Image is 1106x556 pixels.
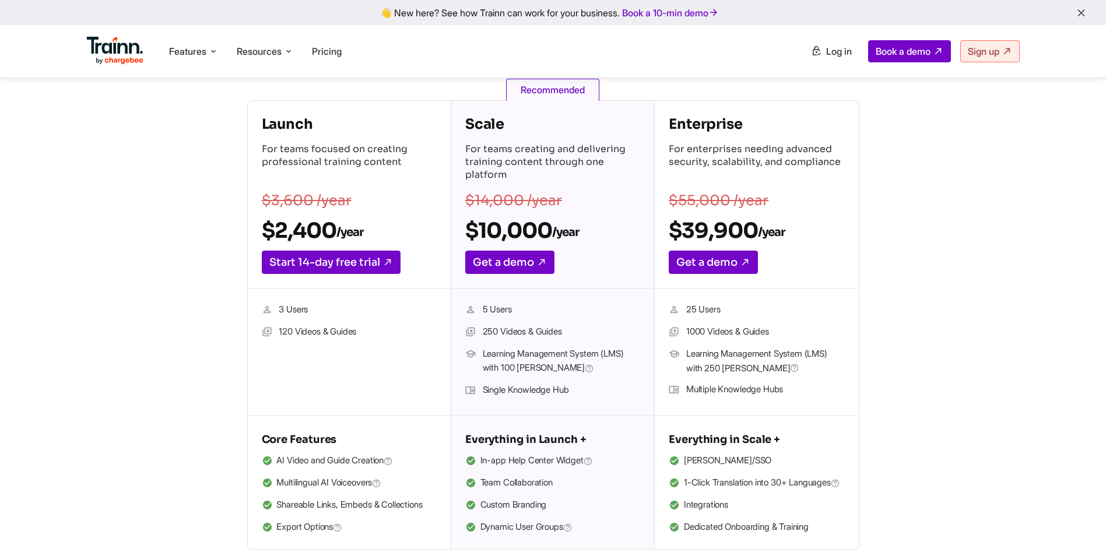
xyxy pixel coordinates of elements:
[465,325,640,340] li: 250 Videos & Guides
[1048,500,1106,556] iframe: Chat Widget
[465,217,640,244] h2: $10,000
[262,143,437,184] p: For teams focused on creating professional training content
[276,520,342,535] span: Export Options
[465,251,554,274] a: Get a demo
[506,79,599,101] span: Recommended
[669,192,768,209] s: $55,000 /year
[552,225,579,240] sub: /year
[669,217,844,244] h2: $39,900
[669,115,844,133] h4: Enterprise
[876,45,931,57] span: Book a demo
[868,40,951,62] a: Book a demo
[669,382,844,397] li: Multiple Knowledge Hubs
[686,347,844,375] span: Learning Management System (LMS) with 250 [PERSON_NAME]
[262,192,352,209] s: $3,600 /year
[669,498,844,513] li: Integrations
[276,476,381,491] span: Multilingual AI Voiceovers
[7,7,1099,18] div: 👋 New here? See how Trainn can work for your business.
[465,383,640,398] li: Single Knowledge Hub
[669,143,844,184] p: For enterprises needing advanced security, scalability, and compliance
[465,143,640,184] p: For teams creating and delivering training content through one platform
[87,37,144,65] img: Trainn Logo
[669,251,758,274] a: Get a demo
[262,430,437,449] h5: Core Features
[669,520,844,535] li: Dedicated Onboarding & Training
[262,217,437,244] h2: $2,400
[483,347,640,376] span: Learning Management System (LMS) with 100 [PERSON_NAME]
[336,225,363,240] sub: /year
[465,115,640,133] h4: Scale
[465,302,640,318] li: 5 Users
[465,498,640,513] li: Custom Branding
[237,45,282,58] span: Resources
[262,302,437,318] li: 3 Users
[480,453,593,469] span: In-app Help Center Widget
[669,325,844,340] li: 1000 Videos & Guides
[262,251,401,274] a: Start 14-day free trial
[465,476,640,491] li: Team Collaboration
[262,498,437,513] li: Shareable Links, Embeds & Collections
[669,430,844,449] h5: Everything in Scale +
[169,45,206,58] span: Features
[480,520,573,535] span: Dynamic User Groups
[465,192,562,209] s: $14,000 /year
[968,45,999,57] span: Sign up
[684,476,840,491] span: 1-Click Translation into 30+ Languages
[758,225,785,240] sub: /year
[669,453,844,469] li: [PERSON_NAME]/SSO
[1048,500,1106,556] div: Widget de chat
[620,5,721,21] a: Book a 10-min demo
[960,40,1020,62] a: Sign up
[312,45,342,57] a: Pricing
[669,302,844,318] li: 25 Users
[262,115,437,133] h4: Launch
[276,453,393,469] span: AI Video and Guide Creation
[804,41,859,62] a: Log in
[465,430,640,449] h5: Everything in Launch +
[262,325,437,340] li: 120 Videos & Guides
[826,45,852,57] span: Log in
